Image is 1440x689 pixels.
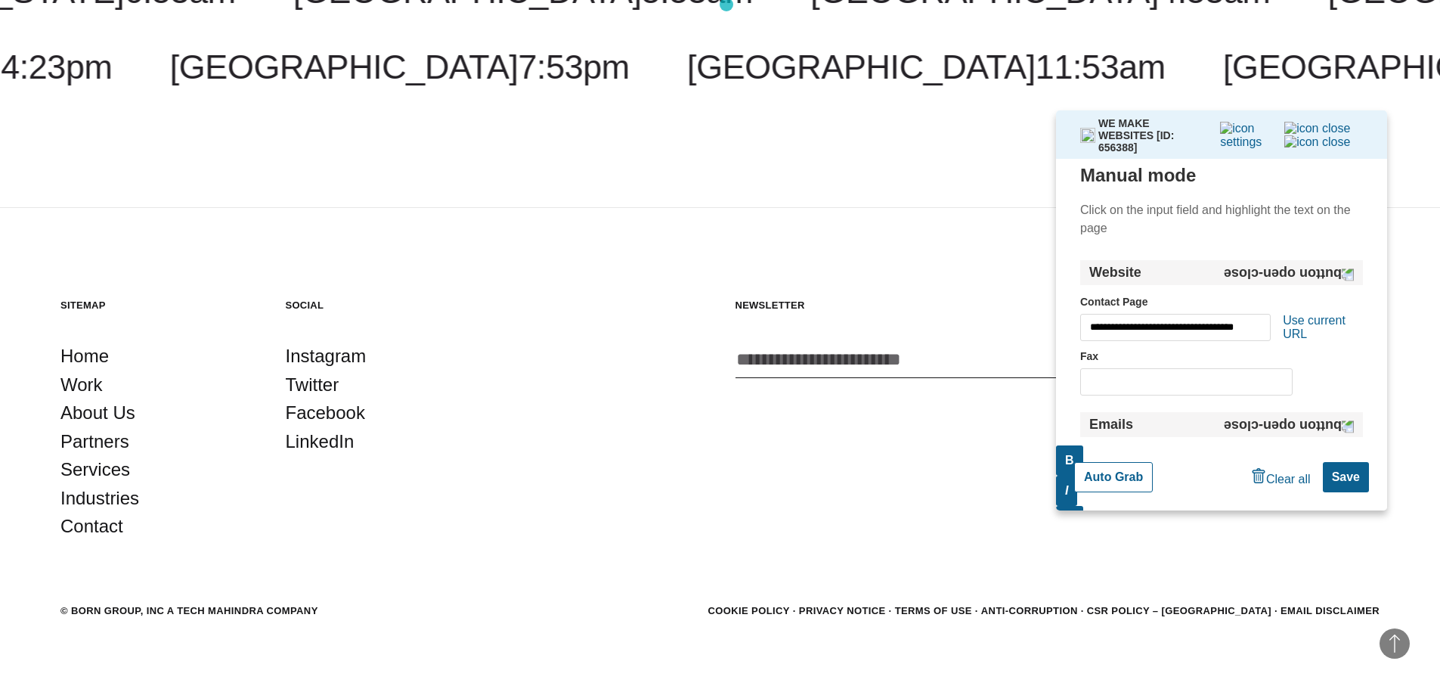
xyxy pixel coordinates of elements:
a: Twitter [286,371,339,399]
p: Click on the input field and highlight the text on the page [24,91,307,127]
a: About Us [60,399,135,427]
div: Website [24,150,307,175]
span: Clear all [195,358,255,376]
img: icon close [228,25,294,39]
a: Contact [60,512,123,541]
div: © BORN GROUP, INC A Tech Mahindra Company [60,604,318,619]
img: icon settings [164,11,210,39]
a: Facebook [286,399,365,427]
h5: Sitemap [60,299,255,312]
div: Emails [24,302,307,327]
span: 11:53am [1036,48,1166,86]
img: icon close [228,11,294,25]
a: Privacy Notice [799,605,886,616]
a: Instagram [286,342,367,371]
a: Terms of Use [895,605,972,616]
a: Services [60,455,130,484]
a: [GEOGRAPHIC_DATA]7:53pm [170,48,630,86]
h1: Manual mode [24,51,307,79]
a: CSR POLICY – [GEOGRAPHIC_DATA] [1087,605,1271,616]
img: button open-close [168,154,298,170]
a: Partners [60,427,129,456]
a: Email Disclaimer [1281,605,1380,616]
span: 4:23pm [1,48,112,86]
a: [GEOGRAPHIC_DATA]11:53am [687,48,1166,86]
span: We Make Websites [ID: 656388] [42,7,146,43]
a: Home [60,342,109,371]
span: 7:53pm [518,48,629,86]
a: Cookie Policy [708,605,789,616]
span: Logout [164,25,210,38]
span: Hide the window [228,25,294,38]
h5: Social [286,299,481,312]
a: LinkedIn [286,427,355,456]
h5: Newsletter [735,299,1380,312]
img: Change current company [24,17,39,33]
span: Minimize the window [228,11,294,24]
button: Back to Top [1380,628,1410,659]
label: Contact Page [24,185,307,197]
label: Fax [24,240,307,252]
span: Use current URL [227,203,307,231]
a: Industries [60,484,139,513]
a: Anti-Corruption [981,605,1078,616]
button: Auto Grab [18,352,97,382]
img: button open-close [168,306,298,322]
button: Save [267,352,313,382]
a: Work [60,371,103,399]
